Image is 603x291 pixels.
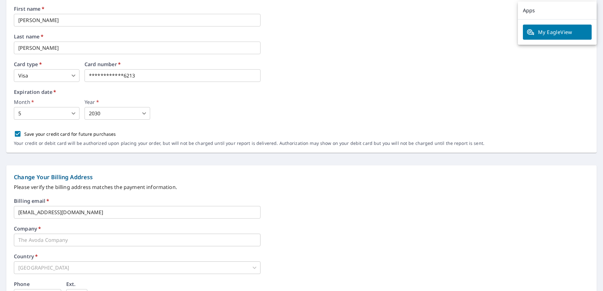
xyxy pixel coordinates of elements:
[85,100,150,105] label: Year
[14,34,589,39] label: Last name
[24,131,116,137] p: Save your credit card for future purchases
[14,6,589,11] label: First name
[14,140,484,146] p: Your credit or debit card will be authorized upon placing your order, but will not be charged unt...
[14,254,38,259] label: Country
[14,226,41,231] label: Company
[14,69,79,82] div: Visa
[14,100,79,105] label: Month
[14,62,79,67] label: Card type
[14,173,589,181] p: Change Your Billing Address
[14,183,589,191] p: Please verify the billing address matches the payment information.
[85,107,150,120] div: 2030
[14,198,49,203] label: Billing email
[14,107,79,120] div: 5
[66,282,76,287] label: Ext.
[527,28,588,36] span: My EagleView
[518,2,597,20] p: Apps
[14,261,261,274] div: [GEOGRAPHIC_DATA]
[14,89,589,94] label: Expiration date
[85,62,261,67] label: Card number
[14,282,30,287] label: Phone
[523,25,592,40] a: My EagleView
